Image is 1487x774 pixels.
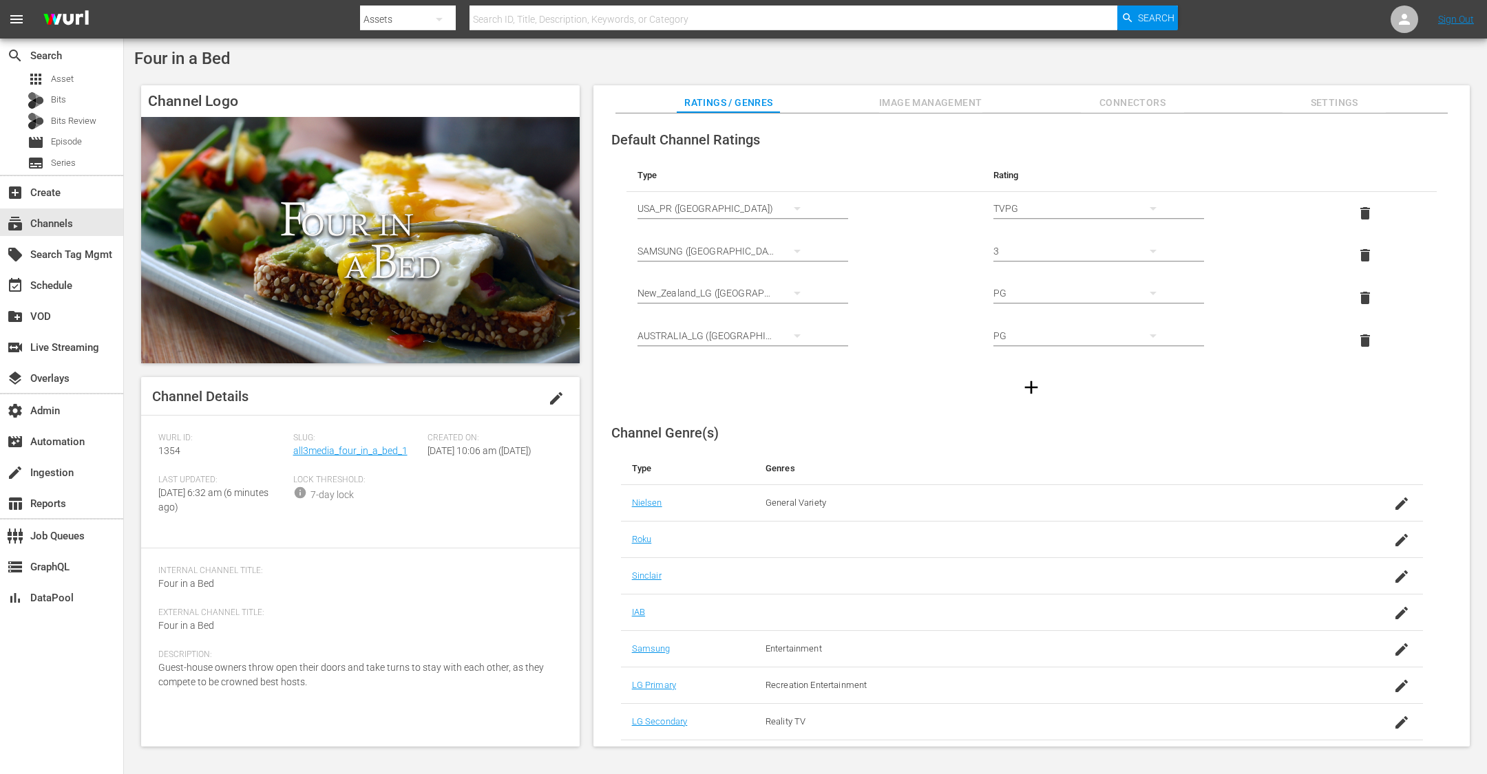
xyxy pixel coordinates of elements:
a: Nielsen [632,497,662,508]
a: all3media_four_in_a_bed_1 [293,445,408,456]
span: Default Channel Ratings [611,131,760,148]
button: edit [540,382,573,415]
button: delete [1349,324,1382,357]
span: Search Tag Mgmt [7,246,23,263]
button: delete [1349,281,1382,314]
span: Four in a Bed [134,49,231,68]
span: Overlays [7,370,23,387]
span: delete [1357,205,1373,222]
span: Bits [51,93,66,107]
img: Four in a Bed [141,117,580,363]
span: Wurl ID: [158,433,286,444]
div: Bits [28,92,44,109]
span: DataPool [7,590,23,606]
span: [DATE] 6:32 am (6 minutes ago) [158,487,268,513]
span: Channels [7,215,23,232]
span: Automation [7,433,23,450]
span: Four in a Bed [158,578,214,589]
span: Reports [7,495,23,512]
div: New_Zealand_LG ([GEOGRAPHIC_DATA]) [637,274,814,312]
span: Asset [51,72,74,86]
span: Series [51,156,76,170]
span: info [293,486,307,499]
th: Genres [755,452,1334,485]
span: menu [8,11,25,28]
span: 1354 [158,445,180,456]
span: Live Streaming [7,339,23,356]
span: Created On: [428,433,556,444]
div: PG [993,274,1170,312]
span: Connectors [1081,94,1184,111]
th: Type [626,159,982,192]
span: VOD [7,308,23,325]
span: Job Queues [7,528,23,544]
div: USA_PR ([GEOGRAPHIC_DATA]) [637,189,814,228]
button: Search [1117,6,1178,30]
span: Last Updated: [158,475,286,486]
span: Description: [158,649,556,660]
img: ans4CAIJ8jUAAAAAAAAAAAAAAAAAAAAAAAAgQb4GAAAAAAAAAAAAAAAAAAAAAAAAJMjXAAAAAAAAAAAAAAAAAAAAAAAAgAT5G... [33,3,99,36]
button: delete [1349,239,1382,272]
span: Search [1138,6,1174,30]
a: IAB [632,607,645,617]
div: Bits Review [28,113,44,129]
a: LG Secondary [632,716,688,727]
span: Schedule [7,277,23,294]
span: Settings [1283,94,1386,111]
a: Samsung [632,643,671,654]
span: Search [7,47,23,64]
span: Slug: [293,433,421,444]
span: Guest-house owners throw open their doors and take turns to stay with each other, as they compete... [158,662,544,687]
button: delete [1349,197,1382,230]
h4: Channel Logo [141,85,580,117]
span: Ingestion [7,464,23,481]
span: Bits Review [51,114,96,128]
a: Sinclair [632,570,662,581]
div: TVPG [993,189,1170,228]
span: Series [28,155,44,171]
div: AUSTRALIA_LG ([GEOGRAPHIC_DATA]) [637,316,814,355]
span: Channel Genre(s) [611,424,719,441]
span: Four in a Bed [158,620,214,631]
span: GraphQL [7,559,23,575]
span: delete [1357,332,1373,349]
th: Rating [982,159,1338,192]
span: Channel Details [152,388,249,405]
div: SAMSUNG ([GEOGRAPHIC_DATA] (Republic of)) [637,232,814,270]
span: External Channel Title: [158,608,556,619]
div: PG [993,316,1170,355]
span: [DATE] 10:06 am ([DATE]) [428,445,531,456]
span: Asset [28,71,44,87]
span: edit [548,390,565,407]
a: LG Primary [632,680,676,690]
span: delete [1357,290,1373,306]
div: 3 [993,232,1170,270]
span: Lock Threshold: [293,475,421,486]
th: Type [621,452,755,485]
span: Admin [7,402,23,419]
span: Episode [28,134,44,151]
span: Ratings / Genres [677,94,780,111]
span: Create [7,184,23,201]
a: Sign Out [1438,14,1474,25]
span: Episode [51,135,82,149]
div: 7-day lock [310,488,354,502]
span: Image Management [879,94,982,111]
a: Roku [632,534,652,544]
table: simple table [626,159,1437,361]
span: delete [1357,247,1373,264]
span: Internal Channel Title: [158,566,556,577]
